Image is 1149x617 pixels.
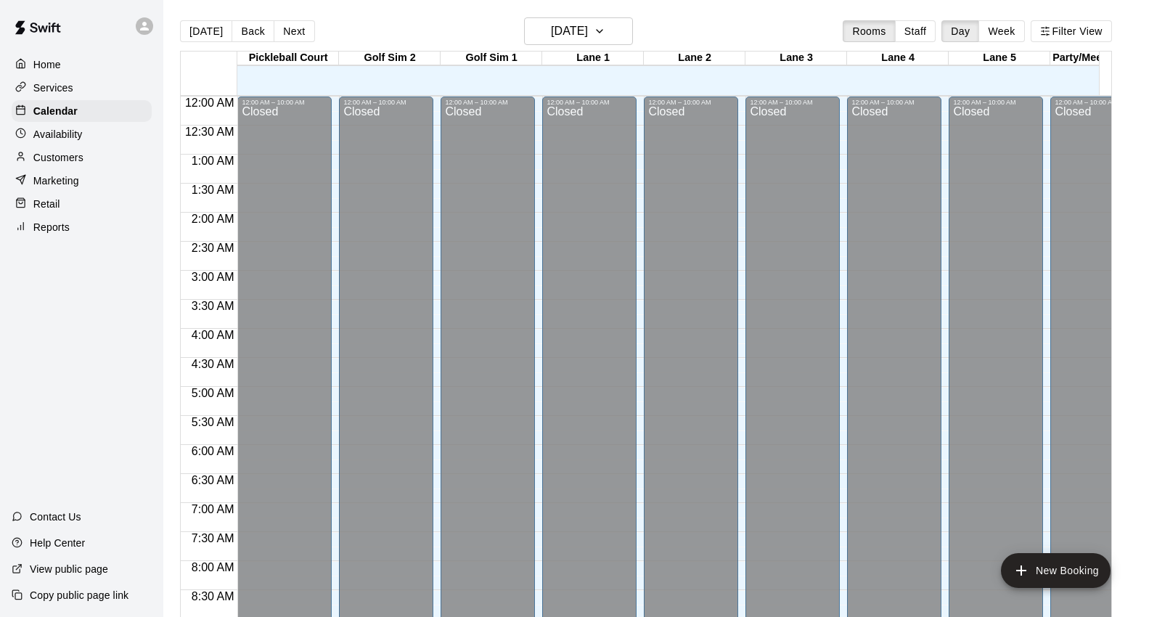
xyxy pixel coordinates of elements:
[847,52,949,65] div: Lane 4
[188,474,238,486] span: 6:30 AM
[12,77,152,99] a: Services
[188,300,238,312] span: 3:30 AM
[188,561,238,573] span: 8:00 AM
[232,20,274,42] button: Back
[644,52,745,65] div: Lane 2
[188,329,238,341] span: 4:00 AM
[33,173,79,188] p: Marketing
[851,99,937,106] div: 12:00 AM – 10:00 AM
[547,99,632,106] div: 12:00 AM – 10:00 AM
[542,52,644,65] div: Lane 1
[188,155,238,167] span: 1:00 AM
[188,184,238,196] span: 1:30 AM
[895,20,936,42] button: Staff
[30,510,81,524] p: Contact Us
[949,52,1050,65] div: Lane 5
[648,99,734,106] div: 12:00 AM – 10:00 AM
[30,536,85,550] p: Help Center
[188,445,238,457] span: 6:00 AM
[12,123,152,145] a: Availability
[242,99,327,106] div: 12:00 AM – 10:00 AM
[188,503,238,515] span: 7:00 AM
[33,57,61,72] p: Home
[750,99,835,106] div: 12:00 AM – 10:00 AM
[12,100,152,122] a: Calendar
[188,242,238,254] span: 2:30 AM
[33,197,60,211] p: Retail
[188,590,238,602] span: 8:30 AM
[524,17,633,45] button: [DATE]
[12,147,152,168] a: Customers
[843,20,895,42] button: Rooms
[12,170,152,192] a: Marketing
[941,20,979,42] button: Day
[1055,99,1140,106] div: 12:00 AM – 10:00 AM
[343,99,429,106] div: 12:00 AM – 10:00 AM
[953,99,1039,106] div: 12:00 AM – 10:00 AM
[181,126,238,138] span: 12:30 AM
[188,387,238,399] span: 5:00 AM
[551,21,588,41] h6: [DATE]
[1031,20,1112,42] button: Filter View
[445,99,531,106] div: 12:00 AM – 10:00 AM
[12,193,152,215] a: Retail
[188,213,238,225] span: 2:00 AM
[978,20,1024,42] button: Week
[33,150,83,165] p: Customers
[188,271,238,283] span: 3:00 AM
[237,52,339,65] div: Pickleball Court
[33,81,73,95] p: Services
[12,54,152,75] a: Home
[33,220,70,234] p: Reports
[188,532,238,544] span: 7:30 AM
[30,588,128,602] p: Copy public page link
[188,416,238,428] span: 5:30 AM
[30,562,108,576] p: View public page
[33,104,78,118] p: Calendar
[180,20,232,42] button: [DATE]
[274,20,314,42] button: Next
[188,358,238,370] span: 4:30 AM
[33,127,83,142] p: Availability
[441,52,542,65] div: Golf Sim 1
[12,216,152,238] a: Reports
[339,52,441,65] div: Golf Sim 2
[745,52,847,65] div: Lane 3
[181,97,238,109] span: 12:00 AM
[1001,553,1111,588] button: add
